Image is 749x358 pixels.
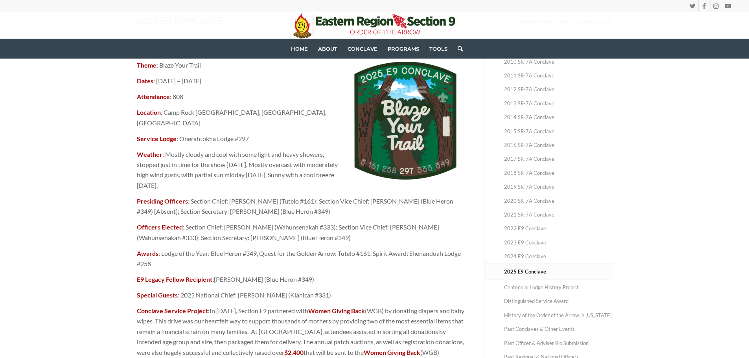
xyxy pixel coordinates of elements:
a: 2024 E9 Conclave [504,250,613,263]
a: 2023 E9 Conclave [504,236,613,250]
a: 2019 SR-7A Conclave [504,180,613,194]
a: 2014 SR-7A Conclave [504,110,613,124]
a: Conclave [342,39,383,59]
a: 2015 SR-7A Conclave [504,125,613,138]
a: 2016 SR-7A Conclave [504,138,613,152]
span: Tools [429,46,447,52]
a: Distinguished Service Award [504,294,613,308]
strong: Special Guests [137,291,178,299]
a: History of the Order of the Arrow in [US_STATE] [504,308,613,322]
a: Past Officer & Adviser Bio Submission [504,336,613,350]
a: 2022 E9 Conclave [504,222,613,235]
strong: $2,400 [284,349,304,356]
p: : Mostly cloudy and cool with some light and heavy showers, stopped just in time for the show [DA... [137,149,464,191]
a: 2012 SR-7A Conclave [504,83,613,96]
a: Women Giving Back [364,349,420,356]
a: 2017 SR-7A Conclave [504,152,613,166]
strong: Awards [137,250,158,257]
a: Women Giving Back [308,307,365,314]
a: 2013 SR-7A Conclave [504,97,613,110]
p: : Blaze Your Trail [137,60,464,70]
span: Home [291,46,308,52]
p: [PERSON_NAME] (Blue Heron #349) [137,274,464,285]
p: : Section Chief: [PERSON_NAME] (Tutelo #161); Section Vice Chief: [PERSON_NAME] (Blue Heron #349)... [137,196,464,217]
strong: Weather [137,151,162,158]
strong: Dates [137,77,153,84]
span: Programs [388,46,419,52]
strong: E9 Legacy Fellow Recipient: [137,275,214,283]
span: About [318,46,337,52]
p: : Onerahtokha Lodge #297 [137,134,464,144]
a: Programs [383,39,424,59]
p: : Section Chief: [PERSON_NAME] (Wahunsenakah #333); Section Vice Chief: [PERSON_NAME] (Wahunsenak... [137,222,464,243]
a: 2020 SR-7A Conclave [504,194,613,208]
a: 2025 E9 Conclave [504,264,613,279]
p: : 2025 National Chief: [PERSON_NAME] (Klahican #331) [137,290,464,300]
strong: Location [137,108,161,116]
strong: Theme [137,61,156,69]
strong: Conclave Service Project: [137,307,210,314]
a: Home [286,39,313,59]
p: : Camp Rock [GEOGRAPHIC_DATA], [GEOGRAPHIC_DATA], [GEOGRAPHIC_DATA] [137,107,464,128]
p: : 808 [137,92,464,102]
strong: Officers Elected [137,223,183,231]
a: About [313,39,342,59]
span: Conclave [348,46,377,52]
strong: Presiding Officers [137,197,188,205]
a: Search [453,39,463,59]
a: Centennial Lodge History Project [504,281,613,294]
a: Past Conclaves & Other Events [504,322,613,336]
a: 2011 SR-7A Conclave [504,69,613,83]
a: Tools [424,39,453,59]
a: 2021 SR-7A Conclave [504,208,613,222]
p: : Lodge of the Year: Blue Heron #349, Quest for the Golden Arrow: Tutelo #161, Spirit Award: Shen... [137,248,464,269]
a: 2018 SR-7A Conclave [504,166,613,180]
strong: Attendance [137,93,170,100]
p: : [DATE] – [DATE] [137,76,464,86]
strong: Service Lodge [137,135,177,142]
